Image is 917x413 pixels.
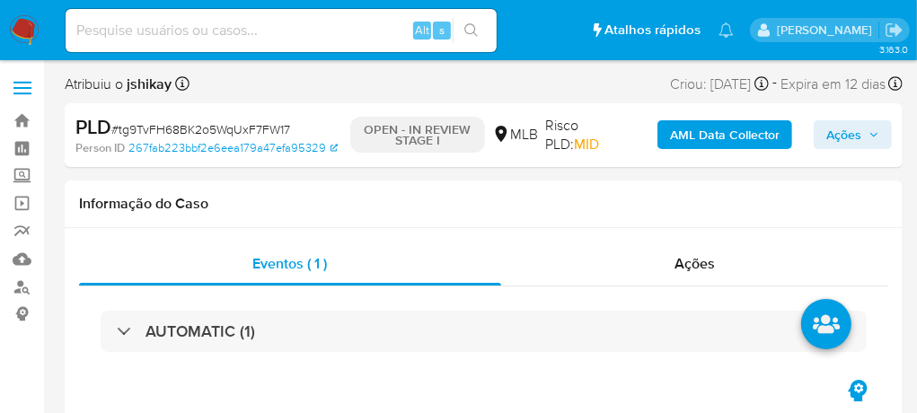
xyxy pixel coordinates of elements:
button: Ações [814,120,892,149]
h1: Informação do Caso [79,195,888,213]
button: search-icon [453,18,489,43]
span: Atalhos rápidos [604,21,701,40]
b: Person ID [75,140,125,156]
span: Atribuiu o [65,75,172,94]
p: jonathan.shikay@mercadolivre.com [777,22,878,39]
div: MLB [492,125,538,145]
b: PLD [75,112,111,141]
a: 267fab223bbf2e6eea179a47efa95329 [128,140,338,156]
a: Notificações [719,22,734,38]
span: Ações [675,253,715,274]
span: MID [574,134,599,154]
input: Pesquise usuários ou casos... [66,19,497,42]
span: s [439,22,445,39]
span: Expira em 12 dias [780,75,886,94]
span: # tg9TvFH68BK2o5WqUxF7FW17 [111,120,290,138]
span: - [772,72,777,96]
h3: AUTOMATIC (1) [145,321,255,341]
span: Alt [415,22,429,39]
span: Risco PLD: [545,116,617,154]
span: Ações [826,120,861,149]
span: Eventos ( 1 ) [252,253,327,274]
b: jshikay [123,74,172,94]
p: OPEN - IN REVIEW STAGE I [350,117,485,153]
a: Sair [885,21,904,40]
button: AML Data Collector [657,120,792,149]
div: AUTOMATIC (1) [101,311,867,352]
div: Criou: [DATE] [670,72,769,96]
b: AML Data Collector [670,120,780,149]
